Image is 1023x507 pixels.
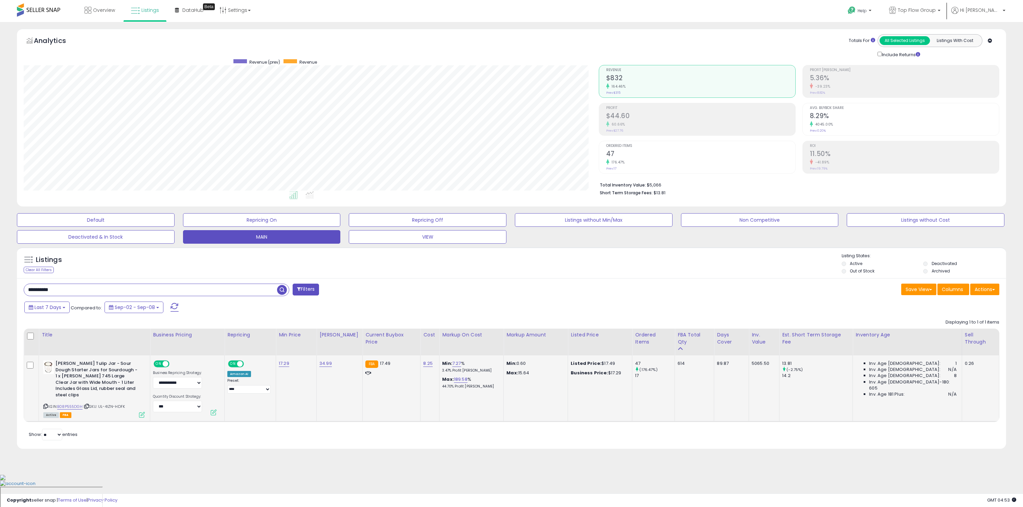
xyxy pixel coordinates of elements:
[606,74,795,83] h2: $832
[571,360,601,367] b: Listed Price:
[442,360,498,373] div: %
[93,7,115,14] span: Overview
[606,106,795,110] span: Profit
[782,360,852,367] div: 13.81
[84,404,125,409] span: | SKU: UL-4IZN-HDFK
[869,379,950,385] span: Inv. Age [DEMOGRAPHIC_DATA]-180:
[752,331,776,346] div: Inv. value
[506,331,565,338] div: Markup Amount
[948,391,956,397] span: N/A
[506,360,517,367] strong: Min:
[349,213,506,227] button: Repricing Off
[606,144,795,148] span: Ordered Items
[678,331,711,346] div: FBA Total Qty
[183,230,341,244] button: MAIN
[970,284,999,295] button: Actions
[681,213,839,227] button: Non Competitive
[227,378,271,394] div: Preset:
[43,360,145,417] div: ASIN:
[810,91,825,95] small: Prev: 8.82%
[349,230,506,244] button: VIEW
[942,286,963,293] span: Columns
[452,360,461,367] a: 7.27
[36,255,62,265] h5: Listings
[55,360,138,400] b: [PERSON_NAME] Tulip Jar - Sour Dough Starter Jars for Sourdough - 1 x [PERSON_NAME] 745 Large Cle...
[609,84,626,89] small: 164.46%
[930,36,980,45] button: Listings With Cost
[654,190,665,196] span: $13.81
[365,360,378,368] small: FBA
[810,106,999,110] span: Avg. Buybox Share
[153,331,222,338] div: Business Pricing
[57,404,83,410] a: B08P555DGH
[960,7,1001,14] span: Hi [PERSON_NAME]
[869,360,940,367] span: Inv. Age [DEMOGRAPHIC_DATA]:
[229,361,237,367] span: ON
[439,329,504,355] th: The percentage added to the cost of goods (COGS) that forms the calculator for Min & Max prices.
[965,360,994,367] div: 0.26
[606,112,795,121] h2: $44.60
[571,370,608,376] b: Business Price:
[609,160,625,165] small: 176.47%
[678,360,709,367] div: 614
[606,91,620,95] small: Prev: $315
[571,360,627,367] div: $17.49
[442,360,452,367] b: Min:
[227,371,251,377] div: Amazon AI
[898,7,936,14] span: Top Flow Group
[606,167,616,171] small: Prev: 17
[810,167,827,171] small: Prev: 19.79%
[42,331,147,338] div: Title
[951,7,1005,22] a: Hi [PERSON_NAME]
[115,304,155,311] span: Sep-02 - Sep-08
[71,305,102,311] span: Compared to:
[29,431,77,438] span: Show: entries
[813,160,829,165] small: -41.89%
[869,391,905,397] span: Inv. Age 181 Plus:
[810,129,826,133] small: Prev: 0.20%
[227,331,273,338] div: Repricing
[279,331,314,338] div: Min Price
[203,3,215,10] div: Tooltip anchor
[782,373,852,379] div: 14.2
[948,367,956,373] span: N/A
[810,74,999,83] h2: 5.36%
[954,373,957,379] span: 8
[243,361,254,367] span: OFF
[850,261,862,266] label: Active
[606,129,623,133] small: Prev: $27.76
[810,150,999,159] h2: 11.50%
[365,331,417,346] div: Current Buybox Price
[813,122,833,127] small: 4045.00%
[153,394,202,399] label: Quantity Discount Strategy:
[423,360,433,367] a: 8.25
[423,331,436,338] div: Cost
[946,319,999,326] div: Displaying 1 to 1 of 1 items
[872,50,928,58] div: Include Returns
[35,304,61,311] span: Last 7 Days
[24,302,70,313] button: Last 7 Days
[182,7,204,14] span: DataHub
[932,261,957,266] label: Deactivated
[60,412,71,418] span: FBA
[858,8,867,14] span: Help
[571,370,627,376] div: $17.29
[901,284,936,295] button: Save View
[847,213,1004,227] button: Listings without Cost
[571,331,629,338] div: Listed Price
[810,144,999,148] span: ROI
[34,36,79,47] h5: Analytics
[787,367,803,372] small: (-2.75%)
[600,180,994,189] li: $5,066
[635,331,672,346] div: Ordered Items
[600,182,646,188] b: Total Inventory Value:
[168,361,179,367] span: OFF
[842,1,878,22] a: Help
[154,361,163,367] span: ON
[249,59,280,65] span: Revenue (prev)
[293,284,319,295] button: Filters
[782,331,850,346] div: Est. Short Term Storage Fee
[965,331,996,346] div: Sell Through
[506,370,563,376] p: 15.64
[153,371,202,375] label: Business Repricing Strategy:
